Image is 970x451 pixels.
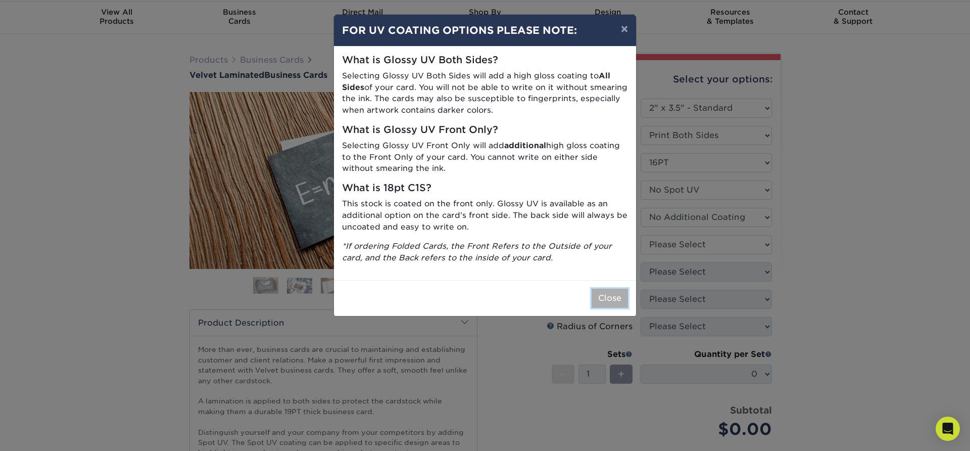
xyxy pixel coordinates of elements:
[342,241,612,262] i: *If ordering Folded Cards, the Front Refers to the Outside of your card, and the Back refers to t...
[342,70,628,116] p: Selecting Glossy UV Both Sides will add a high gloss coating to of your card. You will not be abl...
[342,71,610,92] strong: All Sides
[342,198,628,233] p: This stock is coated on the front only. Glossy UV is available as an additional option on the car...
[342,140,628,174] p: Selecting Glossy UV Front Only will add high gloss coating to the Front Only of your card. You ca...
[592,289,628,308] button: Close
[342,55,628,66] h5: What is Glossy UV Both Sides?
[342,23,628,38] h4: FOR UV COATING OPTIONS PLEASE NOTE:
[504,141,546,150] strong: additional
[342,124,628,136] h5: What is Glossy UV Front Only?
[936,417,960,441] div: Open Intercom Messenger
[342,183,628,194] h5: What is 18pt C1S?
[613,15,636,43] button: ×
